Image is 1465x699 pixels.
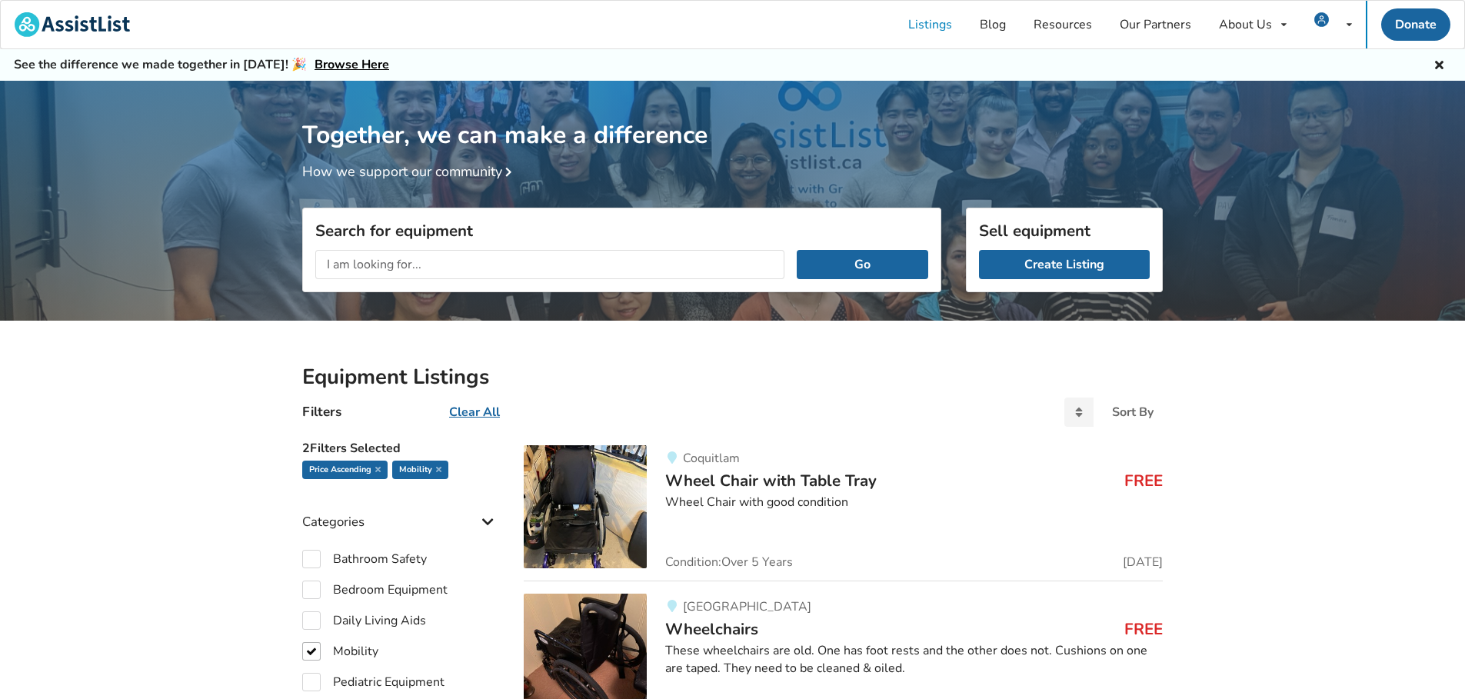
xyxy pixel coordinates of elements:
[15,12,130,37] img: assistlist-logo
[449,404,500,421] u: Clear All
[302,162,518,181] a: How we support our community
[894,1,966,48] a: Listings
[683,598,811,615] span: [GEOGRAPHIC_DATA]
[14,57,389,73] h5: See the difference we made together in [DATE]! 🎉
[1381,8,1450,41] a: Donate
[1106,1,1205,48] a: Our Partners
[1124,619,1163,639] h3: FREE
[302,581,448,599] label: Bedroom Equipment
[1314,12,1329,27] img: user icon
[797,250,928,279] button: Go
[302,403,341,421] h4: Filters
[302,81,1163,151] h1: Together, we can make a difference
[315,56,389,73] a: Browse Here
[665,556,793,568] span: Condition: Over 5 Years
[665,470,877,491] span: Wheel Chair with Table Tray
[683,450,740,467] span: Coquitlam
[1219,18,1272,31] div: About Us
[1123,556,1163,568] span: [DATE]
[302,483,499,538] div: Categories
[315,250,784,279] input: I am looking for...
[302,364,1163,391] h2: Equipment Listings
[665,618,758,640] span: Wheelchairs
[1020,1,1106,48] a: Resources
[979,221,1150,241] h3: Sell equipment
[392,461,448,479] div: Mobility
[302,642,378,661] label: Mobility
[979,250,1150,279] a: Create Listing
[302,461,388,479] div: Price ascending
[665,494,1163,511] div: Wheel Chair with good condition
[524,445,647,568] img: mobility-wheel chair with table tray
[1124,471,1163,491] h3: FREE
[1112,406,1154,418] div: Sort By
[302,433,499,461] h5: 2 Filters Selected
[302,673,444,691] label: Pediatric Equipment
[665,642,1163,677] div: These wheelchairs are old. One has foot rests and the other does not. Cushions on one are taped. ...
[302,611,426,630] label: Daily Living Aids
[315,221,928,241] h3: Search for equipment
[302,550,427,568] label: Bathroom Safety
[524,445,1163,581] a: mobility-wheel chair with table trayCoquitlamWheel Chair with Table TrayFREEWheel Chair with good...
[966,1,1020,48] a: Blog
